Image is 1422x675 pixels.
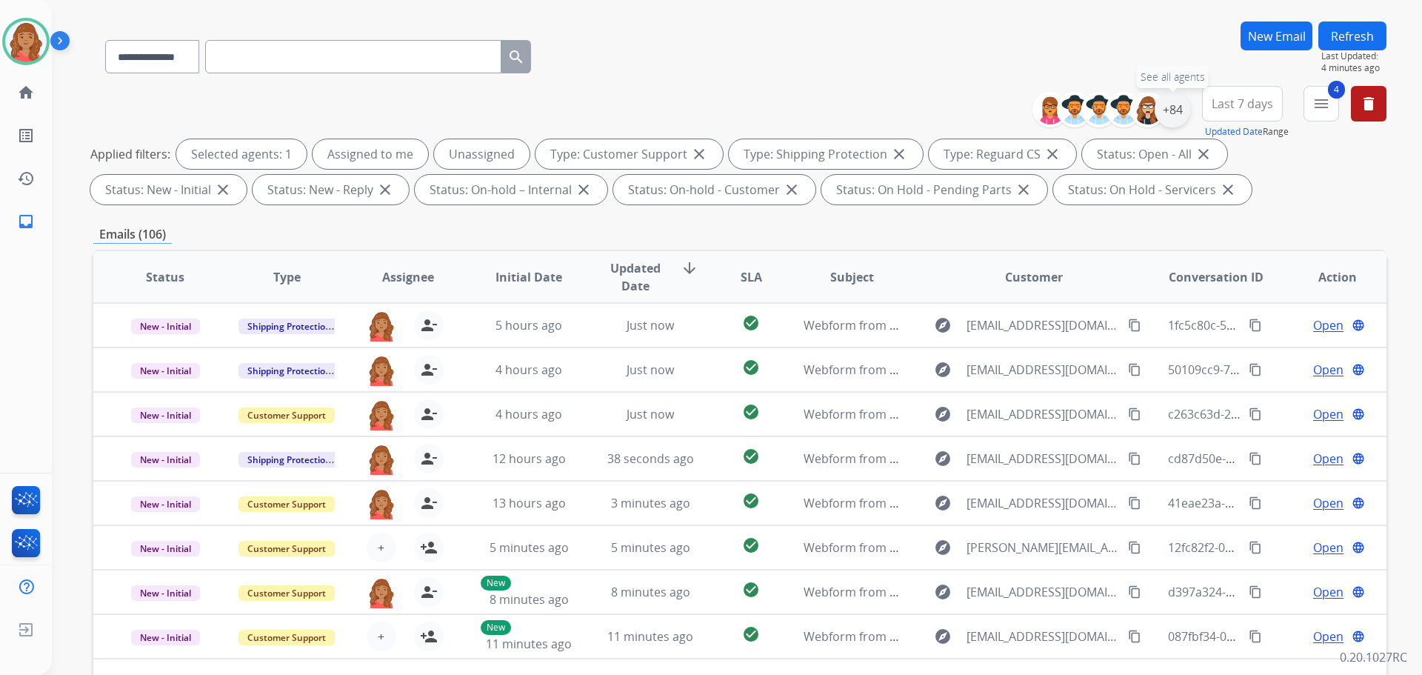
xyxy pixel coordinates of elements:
[1168,495,1396,511] span: 41eae23a-5a5a-4113-8e78-947662811835
[1212,101,1273,107] span: Last 7 days
[967,583,1119,601] span: [EMAIL_ADDRESS][DOMAIN_NAME]
[131,585,200,601] span: New - Initial
[1168,628,1390,645] span: 087fbf34-0728-4993-a690-285cac796d56
[783,181,801,199] mat-icon: close
[934,316,952,334] mat-icon: explore
[507,48,525,66] mat-icon: search
[804,495,1231,511] span: Webform from [PERSON_NAME][EMAIL_ADDRESS][DOMAIN_NAME] on [DATE]
[804,628,1139,645] span: Webform from [EMAIL_ADDRESS][DOMAIN_NAME] on [DATE]
[611,495,690,511] span: 3 minutes ago
[1313,361,1343,379] span: Open
[238,452,340,468] span: Shipping Protection
[1015,181,1032,199] mat-icon: close
[1313,405,1343,423] span: Open
[131,408,200,423] span: New - Initial
[967,494,1119,512] span: [EMAIL_ADDRESS][DOMAIN_NAME]
[313,139,428,169] div: Assigned to me
[742,581,760,599] mat-icon: check_circle
[1249,452,1262,465] mat-icon: content_copy
[176,139,307,169] div: Selected agents: 1
[481,620,511,635] p: New
[1352,319,1365,332] mat-icon: language
[535,139,723,169] div: Type: Customer Support
[90,175,247,205] div: Status: New - Initial
[420,539,438,556] mat-icon: person_add
[367,488,396,519] img: agent-avatar
[1249,496,1262,510] mat-icon: content_copy
[131,541,200,556] span: New - Initial
[1313,450,1343,468] span: Open
[742,359,760,376] mat-icon: check_circle
[17,127,35,144] mat-icon: list_alt
[934,450,952,468] mat-icon: explore
[367,310,396,342] img: agent-avatar
[367,444,396,475] img: agent-avatar
[1313,494,1343,512] span: Open
[611,539,690,556] span: 5 minutes ago
[131,363,200,379] span: New - Initial
[490,591,569,608] span: 8 minutes ago
[1352,630,1365,643] mat-icon: language
[1340,648,1407,666] p: 0.20.1027RC
[967,628,1119,645] span: [EMAIL_ADDRESS][DOMAIN_NAME]
[420,628,438,645] mat-icon: person_add
[627,362,674,378] span: Just now
[742,448,760,465] mat-icon: check_circle
[804,317,1139,333] span: Webform from [EMAIL_ADDRESS][DOMAIN_NAME] on [DATE]
[934,494,952,512] mat-icon: explore
[1313,628,1343,645] span: Open
[1128,630,1141,643] mat-icon: content_copy
[613,175,815,205] div: Status: On-hold - Customer
[830,268,874,286] span: Subject
[804,539,1231,556] span: Webform from [PERSON_NAME][EMAIL_ADDRESS][DOMAIN_NAME] on [DATE]
[1168,362,1393,378] span: 50109cc9-7519-4ea7-9078-f3c0d68bb441
[1303,86,1339,122] button: 4
[1168,317,1386,333] span: 1fc5c80c-53ac-4680-8c18-e49e6541c99f
[742,403,760,421] mat-icon: check_circle
[1249,585,1262,599] mat-icon: content_copy
[238,496,335,512] span: Customer Support
[17,170,35,187] mat-icon: history
[1128,541,1141,554] mat-icon: content_copy
[967,450,1119,468] span: [EMAIL_ADDRESS][DOMAIN_NAME]
[490,539,569,556] span: 5 minutes ago
[434,139,530,169] div: Unassigned
[1128,496,1141,510] mat-icon: content_copy
[1241,21,1312,50] button: New Email
[495,317,562,333] span: 5 hours ago
[1249,541,1262,554] mat-icon: content_copy
[131,452,200,468] span: New - Initial
[17,84,35,102] mat-icon: home
[238,630,335,645] span: Customer Support
[804,584,1139,600] span: Webform from [EMAIL_ADDRESS][DOMAIN_NAME] on [DATE]
[1169,268,1264,286] span: Conversation ID
[890,145,908,163] mat-icon: close
[486,636,572,652] span: 11 minutes ago
[1352,585,1365,599] mat-icon: language
[420,405,438,423] mat-icon: person_remove
[602,259,670,295] span: Updated Date
[1249,408,1262,421] mat-icon: content_copy
[378,628,384,645] span: +
[1219,181,1237,199] mat-icon: close
[681,259,698,277] mat-icon: arrow_downward
[420,450,438,468] mat-icon: person_remove
[1360,95,1378,113] mat-icon: delete
[1195,145,1212,163] mat-icon: close
[1313,316,1343,334] span: Open
[1128,585,1141,599] mat-icon: content_copy
[804,362,1139,378] span: Webform from [EMAIL_ADDRESS][DOMAIN_NAME] on [DATE]
[1249,363,1262,376] mat-icon: content_copy
[1352,496,1365,510] mat-icon: language
[934,539,952,556] mat-icon: explore
[934,405,952,423] mat-icon: explore
[741,268,762,286] span: SLA
[238,363,340,379] span: Shipping Protection
[367,622,396,651] button: +
[5,21,47,62] img: avatar
[1005,268,1063,286] span: Customer
[929,139,1076,169] div: Type: Reguard CS
[1044,145,1061,163] mat-icon: close
[1321,62,1386,74] span: 4 minutes ago
[238,319,340,334] span: Shipping Protection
